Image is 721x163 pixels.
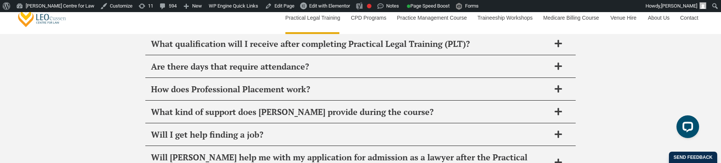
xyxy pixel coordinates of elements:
[642,2,675,34] a: About Us
[280,2,345,34] a: Practical Legal Training
[151,129,550,140] h2: Will I get help finding a job?
[17,6,67,28] a: [PERSON_NAME] Centre for Law
[605,2,642,34] a: Venue Hire
[391,2,472,34] a: Practice Management Course
[345,2,391,34] a: CPD Programs
[675,2,704,34] a: Contact
[670,112,702,144] iframe: LiveChat chat widget
[151,61,550,72] h2: Are there days that require attendance?
[151,84,550,95] h2: How does Professional Placement work?
[538,2,605,34] a: Medicare Billing Course
[367,4,371,8] div: Focus keyphrase not set
[661,3,697,9] span: [PERSON_NAME]
[309,3,350,9] span: Edit with Elementor
[151,39,550,49] h2: What qualification will I receive after completing Practical Legal Training (PLT)?
[472,2,538,34] a: Traineeship Workshops
[151,107,550,117] h2: What kind of support does [PERSON_NAME] provide during the course?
